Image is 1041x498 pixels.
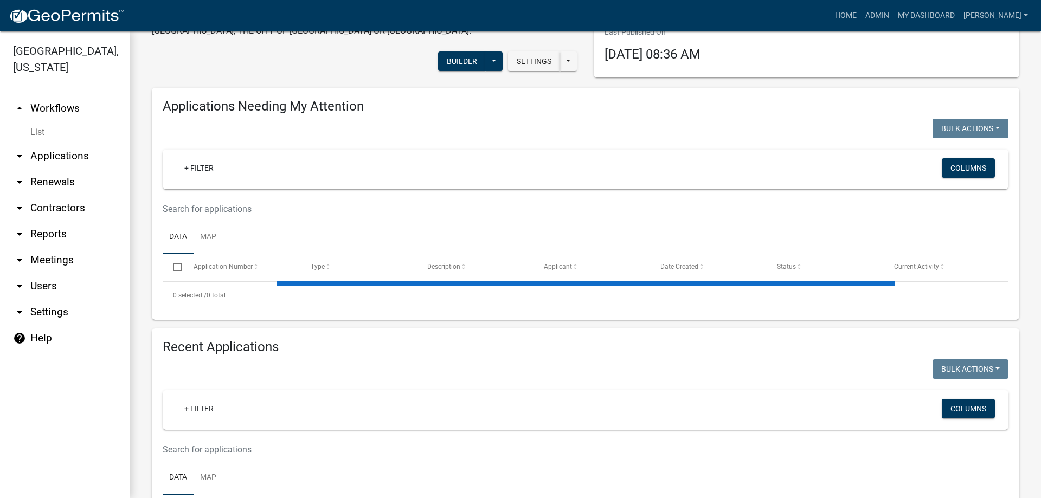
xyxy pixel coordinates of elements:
[194,461,223,495] a: Map
[163,220,194,255] a: Data
[163,461,194,495] a: Data
[163,254,183,280] datatable-header-cell: Select
[13,306,26,319] i: arrow_drop_down
[933,119,1008,138] button: Bulk Actions
[942,158,995,178] button: Columns
[13,280,26,293] i: arrow_drop_down
[163,282,1008,309] div: 0 total
[176,158,222,178] a: + Filter
[13,102,26,115] i: arrow_drop_up
[163,339,1008,355] h4: Recent Applications
[777,263,796,270] span: Status
[438,51,486,71] button: Builder
[194,263,253,270] span: Application Number
[13,254,26,267] i: arrow_drop_down
[605,47,701,62] span: [DATE] 08:36 AM
[508,51,560,71] button: Settings
[183,254,300,280] datatable-header-cell: Application Number
[173,292,207,299] span: 0 selected /
[884,254,1000,280] datatable-header-cell: Current Activity
[831,5,861,26] a: Home
[300,254,417,280] datatable-header-cell: Type
[650,254,767,280] datatable-header-cell: Date Created
[194,220,223,255] a: Map
[427,263,460,270] span: Description
[163,99,1008,114] h4: Applications Needing My Attention
[13,202,26,215] i: arrow_drop_down
[417,254,534,280] datatable-header-cell: Description
[13,332,26,345] i: help
[933,359,1008,379] button: Bulk Actions
[534,254,650,280] datatable-header-cell: Applicant
[176,399,222,418] a: + Filter
[861,5,894,26] a: Admin
[13,150,26,163] i: arrow_drop_down
[544,263,572,270] span: Applicant
[959,5,1032,26] a: [PERSON_NAME]
[767,254,884,280] datatable-header-cell: Status
[894,5,959,26] a: My Dashboard
[311,263,325,270] span: Type
[13,228,26,241] i: arrow_drop_down
[13,176,26,189] i: arrow_drop_down
[942,399,995,418] button: Columns
[163,438,865,461] input: Search for applications
[605,27,701,38] p: Last Published On
[894,263,939,270] span: Current Activity
[163,198,865,220] input: Search for applications
[661,263,699,270] span: Date Created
